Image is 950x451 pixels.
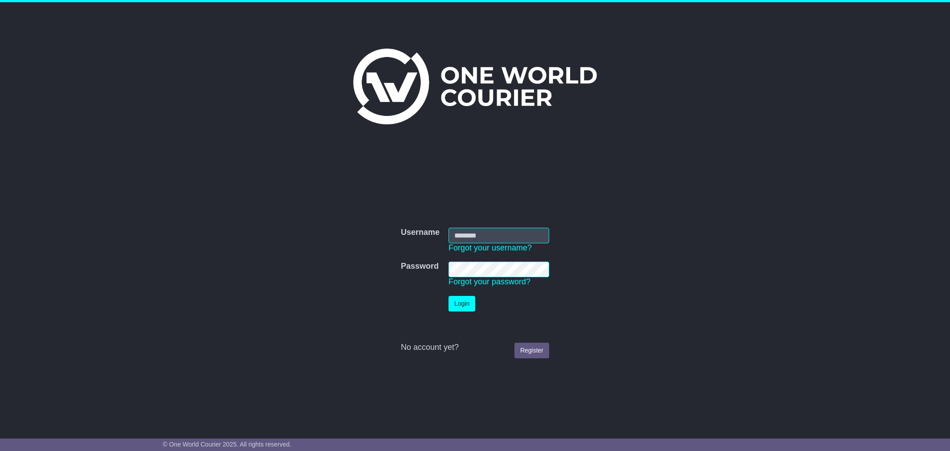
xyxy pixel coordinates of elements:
[448,277,530,286] a: Forgot your password?
[448,243,532,252] a: Forgot your username?
[401,228,440,238] label: Username
[401,262,439,271] label: Password
[514,343,549,358] a: Register
[163,441,292,448] span: © One World Courier 2025. All rights reserved.
[353,49,596,124] img: One World
[401,343,549,353] div: No account yet?
[448,296,475,312] button: Login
